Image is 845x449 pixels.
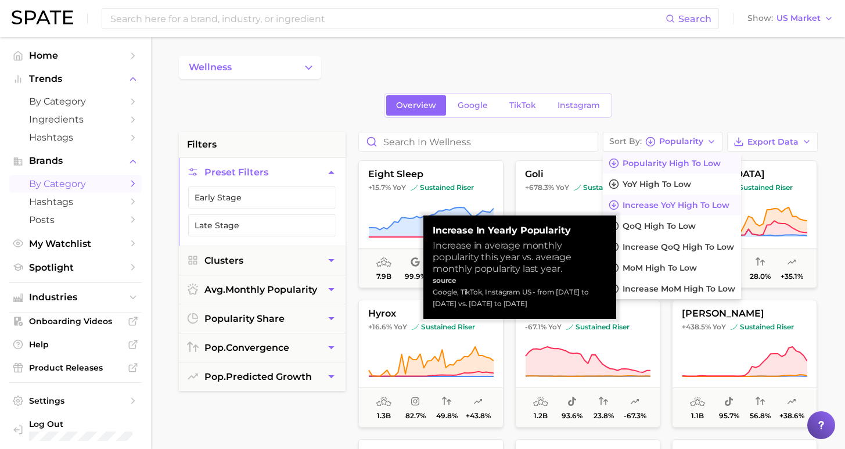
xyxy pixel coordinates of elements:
a: Overview [386,95,446,116]
button: pop.predicted growth [179,362,346,391]
span: popularity share: Instagram [411,395,420,409]
span: 1.3b [377,412,391,420]
span: Trends [29,74,122,84]
button: [MEDICAL_DATA]+103.9% YoYsustained risersustained riser1.5b56.9%28.0%+35.1% [672,160,817,288]
span: YoY [394,322,407,332]
span: +16.6% [368,322,392,331]
a: Home [9,46,142,64]
button: Preset Filters [179,158,346,186]
a: Onboarding Videos [9,312,142,330]
span: convergence [204,342,289,353]
button: Sort ByPopularity [603,132,722,152]
button: pop.convergence [179,333,346,362]
span: Increase MoM high to low [623,284,735,294]
span: popularity share: TikTok [724,395,733,409]
button: Industries [9,289,142,306]
div: Google, TikTok, Instagram US - from [DATE] to [DATE] vs. [DATE] to [DATE] [433,286,607,310]
div: Increase in average monthly popularity this year vs. average monthly popularity last year. [433,240,607,275]
span: average monthly popularity: Very High Popularity [376,395,391,409]
img: sustained riser [412,324,419,331]
button: bloom nutrition-67.1% YoYsustained risersustained riser1.2b93.6%23.8%-67.3% [515,300,660,428]
a: Instagram [548,95,610,116]
span: 56.8% [750,412,771,420]
span: +38.6% [779,412,804,420]
span: by Category [29,178,122,189]
strong: source [433,276,456,285]
a: Posts [9,211,142,229]
span: hyrox [359,308,503,319]
span: popularity predicted growth: Very Likely [787,256,796,270]
a: TikTok [499,95,546,116]
button: eight sleep+15.7% YoYsustained risersustained riser7.9b99.9%18.6%-0.6% [358,160,504,288]
span: Industries [29,292,122,303]
span: Instagram [558,100,600,110]
input: Search in wellness [359,132,598,151]
span: Popularity [659,138,703,145]
span: QoQ high to low [623,221,696,231]
button: goli+678.3% YoYsustained risersustained riser2.3b90.2%19.8%+31.1% [515,160,660,288]
button: [PERSON_NAME]+438.5% YoYsustained risersustained riser1.1b95.7%56.8%+38.6% [672,300,817,428]
button: Late Stage [188,214,336,236]
span: sustained riser [574,183,637,192]
span: filters [187,138,217,152]
button: Trends [9,70,142,88]
span: TikTok [509,100,536,110]
span: 23.8% [593,412,613,420]
span: popularity convergence: Medium Convergence [442,395,451,409]
span: popularity convergence: Low Convergence [756,256,765,270]
a: Hashtags [9,193,142,211]
span: Increase YoY high to low [623,200,729,210]
a: Product Releases [9,359,142,376]
span: Product Releases [29,362,122,373]
span: Google [458,100,488,110]
span: by Category [29,96,122,107]
button: Clusters [179,246,346,275]
span: YoY high to low [623,179,691,189]
span: sustained riser [731,322,794,332]
span: average monthly popularity: Very High Popularity [690,395,705,409]
a: Settings [9,392,142,410]
span: MoM high to low [623,263,697,273]
span: Clusters [204,255,243,266]
span: Brands [29,156,122,166]
button: Brands [9,152,142,170]
a: Hashtags [9,128,142,146]
span: eight sleep [359,169,503,179]
span: YoY [556,183,569,192]
span: Popularity high to low [623,159,721,168]
a: by Category [9,92,142,110]
span: Search [678,13,711,24]
abbr: popularity index [204,371,226,382]
span: -67.3% [623,412,646,420]
ul: Sort ByPopularity [603,153,741,299]
input: Search here for a brand, industry, or ingredient [109,9,666,28]
span: 28.0% [750,272,771,281]
strong: Increase in Yearly Popularity [433,225,607,236]
button: hyrox+16.6% YoYsustained risersustained riser1.3b82.7%49.8%+43.8% [358,300,504,428]
span: +678.3% [525,183,554,192]
img: sustained riser [731,324,738,331]
span: popularity share: TikTok [567,395,577,409]
span: My Watchlist [29,238,122,249]
img: sustained riser [574,184,581,191]
span: popularity share [204,313,285,324]
a: by Category [9,175,142,193]
span: predicted growth [204,371,312,382]
span: +43.8% [465,412,490,420]
span: wellness [189,62,232,73]
span: 1.2b [534,412,548,420]
button: Change Category [179,56,321,79]
span: popularity predicted growth: Very Likely [473,395,483,409]
span: goli [516,169,660,179]
span: popularity predicted growth: Very Unlikely [630,395,639,409]
span: 93.6% [562,412,582,420]
span: Posts [29,214,122,225]
span: YoY [713,322,726,332]
button: Export Data [727,132,818,152]
span: Preset Filters [204,167,268,178]
span: average monthly popularity: Very High Popularity [376,256,391,270]
span: popularity predicted growth: Very Likely [787,395,796,409]
span: Onboarding Videos [29,316,122,326]
span: Log Out [29,419,132,429]
abbr: popularity index [204,342,226,353]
